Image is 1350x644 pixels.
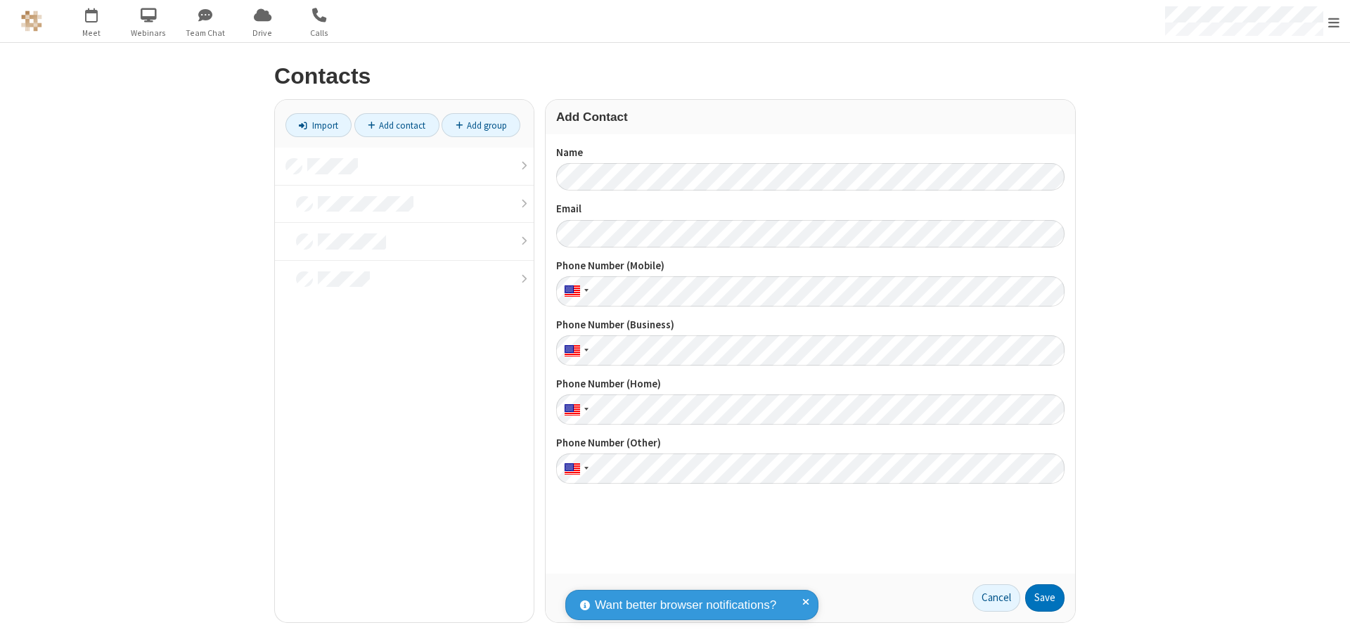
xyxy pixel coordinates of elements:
label: Phone Number (Home) [556,376,1065,392]
div: United States: + 1 [556,335,593,366]
h2: Contacts [274,64,1076,89]
span: Team Chat [179,27,232,39]
label: Phone Number (Other) [556,435,1065,451]
span: Want better browser notifications? [595,596,776,614]
a: Import [285,113,352,137]
span: Webinars [122,27,175,39]
a: Add contact [354,113,439,137]
h3: Add Contact [556,110,1065,124]
div: United States: + 1 [556,453,593,484]
span: Calls [293,27,346,39]
label: Phone Number (Mobile) [556,258,1065,274]
button: Save [1025,584,1065,612]
label: Phone Number (Business) [556,317,1065,333]
label: Name [556,145,1065,161]
div: United States: + 1 [556,394,593,425]
div: United States: + 1 [556,276,593,307]
label: Email [556,201,1065,217]
span: Meet [65,27,118,39]
span: Drive [236,27,289,39]
img: QA Selenium DO NOT DELETE OR CHANGE [21,11,42,32]
a: Add group [442,113,520,137]
a: Cancel [972,584,1020,612]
